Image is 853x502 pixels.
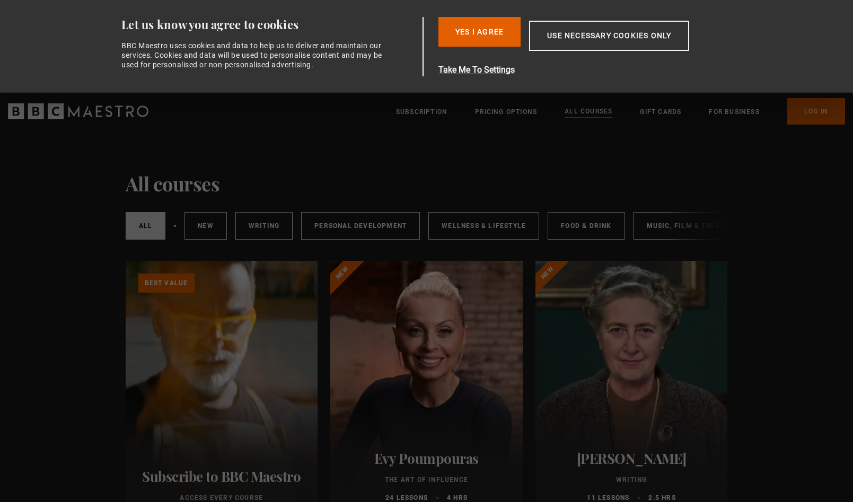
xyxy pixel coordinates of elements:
[565,106,612,118] a: All Courses
[529,21,689,51] button: Use necessary cookies only
[235,212,293,240] a: Writing
[126,172,220,195] h1: All courses
[396,107,447,117] a: Subscription
[438,64,740,76] button: Take Me To Settings
[343,475,510,485] p: The Art of Influence
[787,98,845,125] a: Log In
[634,212,746,240] a: Music, Film & Theatre
[640,107,681,117] a: Gift Cards
[548,475,715,485] p: Writing
[396,98,845,125] nav: Primary
[438,17,521,47] button: Yes I Agree
[428,212,539,240] a: Wellness & Lifestyle
[548,212,625,240] a: Food & Drink
[475,107,537,117] a: Pricing Options
[8,103,148,119] svg: BBC Maestro
[121,41,389,70] div: BBC Maestro uses cookies and data to help us to deliver and maintain our services. Cookies and da...
[184,212,227,240] a: New
[709,107,759,117] a: For business
[121,17,418,32] div: Let us know you agree to cookies
[138,274,195,293] p: Best value
[126,212,166,240] a: All
[548,450,715,466] h2: [PERSON_NAME]
[301,212,420,240] a: Personal Development
[343,450,510,466] h2: Evy Poumpouras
